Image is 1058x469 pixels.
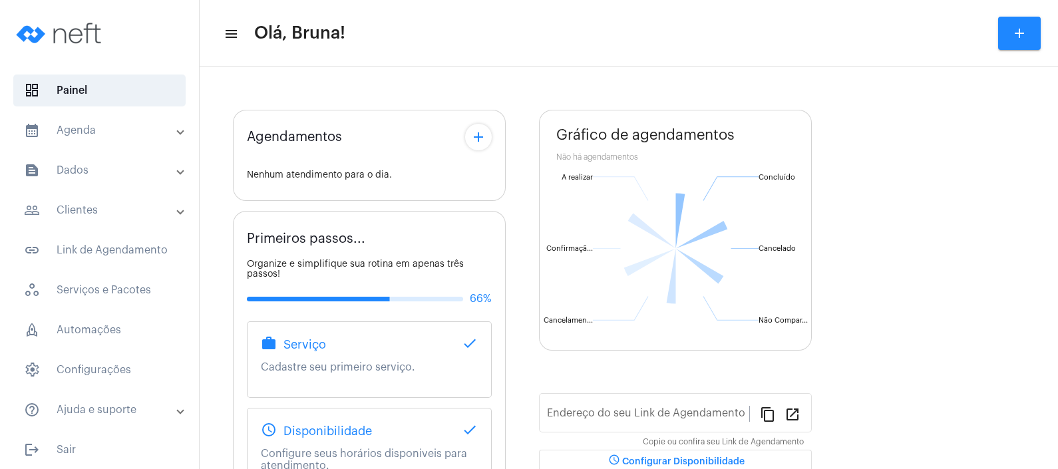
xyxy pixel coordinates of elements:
mat-expansion-panel-header: sidenav iconAjuda e suporte [8,394,199,426]
text: A realizar [562,174,593,181]
mat-icon: sidenav icon [24,402,40,418]
text: Cancelamen... [544,317,593,324]
span: Disponibilidade [283,424,372,438]
mat-hint: Copie ou confira seu Link de Agendamento [643,438,804,447]
span: Gráfico de agendamentos [556,127,735,143]
mat-icon: done [462,335,478,351]
mat-icon: sidenav icon [24,202,40,218]
text: Confirmaçã... [546,245,593,253]
mat-icon: sidenav icon [24,242,40,258]
span: Painel [13,75,186,106]
span: Primeiros passos... [247,232,365,246]
span: sidenav icon [24,82,40,98]
mat-icon: add [1011,25,1027,41]
span: Serviço [283,338,326,351]
mat-icon: sidenav icon [24,162,40,178]
text: Não Compar... [759,317,808,324]
mat-expansion-panel-header: sidenav iconClientes [8,194,199,226]
span: Organize e simplifique sua rotina em apenas três passos! [247,259,464,279]
text: Concluído [759,174,795,181]
mat-panel-title: Clientes [24,202,178,218]
mat-icon: open_in_new [785,406,800,422]
span: Link de Agendamento [13,234,186,266]
span: sidenav icon [24,282,40,298]
mat-icon: done [462,422,478,438]
mat-panel-title: Ajuda e suporte [24,402,178,418]
span: Configurações [13,354,186,386]
input: Link [547,410,749,422]
mat-icon: sidenav icon [24,442,40,458]
span: Configurar Disponibilidade [606,457,745,466]
mat-expansion-panel-header: sidenav iconDados [8,154,199,186]
span: sidenav icon [24,362,40,378]
span: Automações [13,314,186,346]
span: Sair [13,434,186,466]
span: Agendamentos [247,130,342,144]
mat-icon: schedule [261,422,277,438]
mat-icon: add [470,129,486,145]
mat-expansion-panel-header: sidenav iconAgenda [8,114,199,146]
span: Serviços e Pacotes [13,274,186,306]
mat-icon: sidenav icon [24,122,40,138]
mat-icon: content_copy [760,406,776,422]
div: Nenhum atendimento para o dia. [247,170,492,180]
mat-panel-title: Dados [24,162,178,178]
span: sidenav icon [24,322,40,338]
span: 66% [470,293,492,305]
img: logo-neft-novo-2.png [11,7,110,60]
span: Olá, Bruna! [254,23,345,44]
p: Cadastre seu primeiro serviço. [261,361,478,373]
text: Cancelado [759,245,796,252]
mat-icon: work [261,335,277,351]
mat-panel-title: Agenda [24,122,178,138]
mat-icon: sidenav icon [224,26,237,42]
